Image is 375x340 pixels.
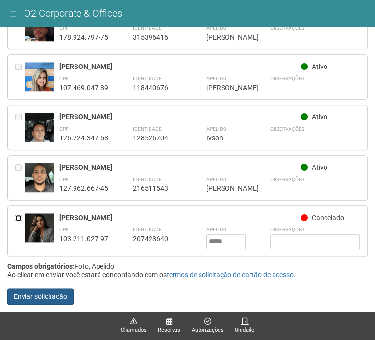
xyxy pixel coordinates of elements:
[59,177,69,182] strong: CPF
[7,288,74,305] button: Enviar solicitação
[312,214,344,222] span: Cancelado
[133,126,162,132] strong: Identidade
[206,126,226,132] strong: Apelido
[7,262,368,271] div: Foto, Apelido
[133,184,182,193] div: 216511543
[133,227,162,232] strong: Identidade
[235,326,254,335] span: Unidade
[206,76,226,81] strong: Apelido
[192,326,224,335] span: Autorizações
[133,25,162,31] strong: Identidade
[192,317,224,335] a: Autorizações
[25,113,54,152] img: user.jpg
[59,25,69,31] strong: CPF
[270,76,304,81] strong: Observações
[206,227,226,232] strong: Apelido
[158,317,180,335] a: Reservas
[15,163,25,193] div: Entre em contato com a Aministração para solicitar o cancelamento ou 2a via
[133,234,182,243] div: 207428640
[206,134,246,142] div: Ivson
[59,76,69,81] strong: CPF
[206,33,246,42] div: [PERSON_NAME]
[206,177,226,182] strong: Apelido
[24,7,122,19] span: O2 Corporate & Offices
[25,12,54,51] img: user.jpg
[167,271,294,279] a: termos de solicitação de cartão de acesso
[235,317,254,335] a: Unidade
[270,25,304,31] strong: Observações
[59,213,301,222] div: [PERSON_NAME]
[59,234,108,243] div: 103.211.027-97
[206,25,226,31] strong: Apelido
[25,213,54,242] img: user.jpg
[312,163,327,171] span: Ativo
[133,76,162,81] strong: Identidade
[133,177,162,182] strong: Identidade
[158,326,180,335] span: Reservas
[133,83,182,92] div: 118440676
[312,113,327,121] span: Ativo
[59,134,108,142] div: 126.224.347-58
[206,184,246,193] div: [PERSON_NAME]
[25,163,54,203] img: user.jpg
[59,83,108,92] div: 107.469.047-89
[206,83,246,92] div: [PERSON_NAME]
[270,177,304,182] strong: Observações
[121,317,147,335] a: Chamados
[59,184,108,193] div: 127.962.667-45
[59,163,301,172] div: [PERSON_NAME]
[59,113,301,121] div: [PERSON_NAME]
[7,262,75,270] strong: Campos obrigatórios:
[121,326,147,335] span: Chamados
[133,33,182,42] div: 315396416
[7,271,368,279] div: Ao clicar em enviar você estará concordando com os .
[59,126,69,132] strong: CPF
[270,126,304,132] strong: Observações
[25,62,54,106] img: user.jpg
[59,227,69,232] strong: CPF
[59,33,108,42] div: 178.924.797-75
[270,227,304,232] strong: Observações
[15,113,25,142] div: Entre em contato com a Aministração para solicitar o cancelamento ou 2a via
[133,134,182,142] div: 128526704
[59,62,301,71] div: [PERSON_NAME]
[15,62,25,92] div: Entre em contato com a Aministração para solicitar o cancelamento ou 2a via
[312,63,327,70] span: Ativo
